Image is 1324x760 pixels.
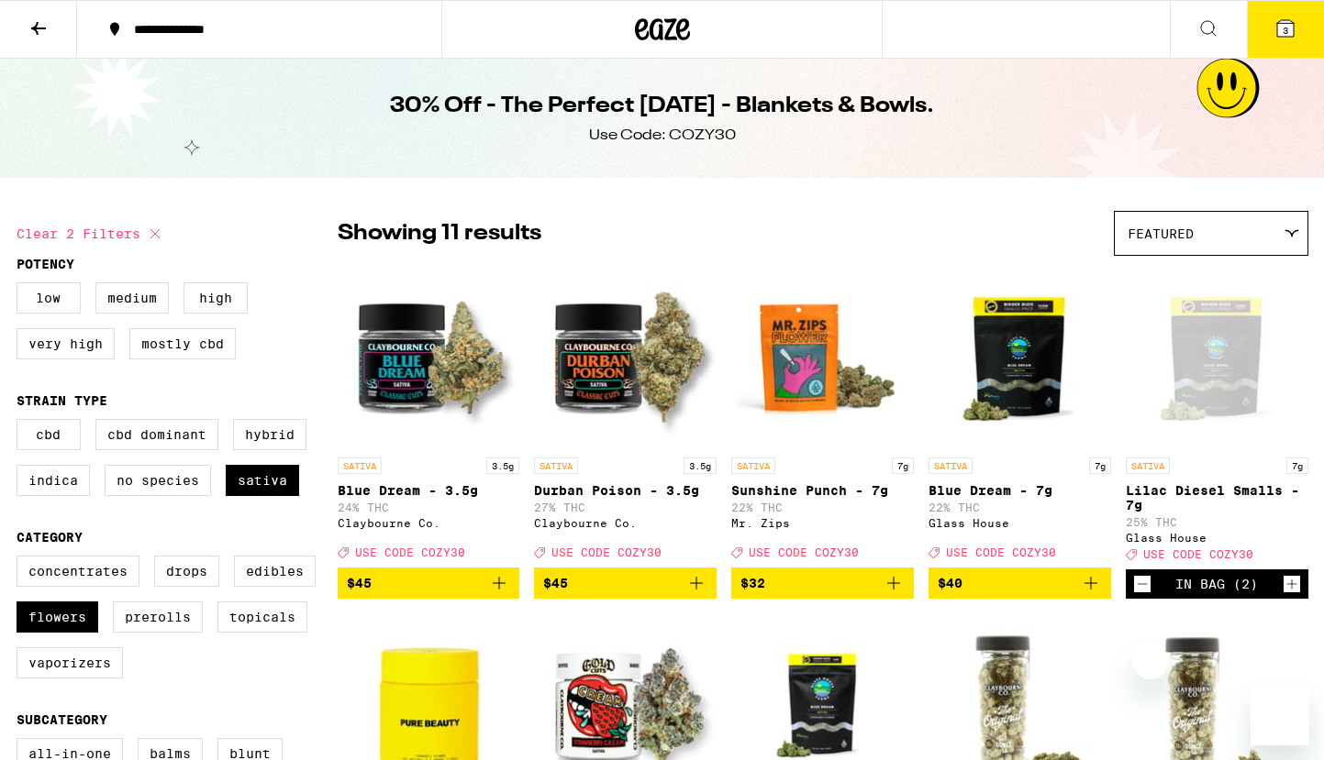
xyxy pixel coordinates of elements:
p: 22% THC [731,501,914,513]
label: Edibles [234,556,316,587]
p: SATIVA [731,457,775,474]
p: Blue Dream - 7g [929,483,1111,498]
span: USE CODE COZY30 [355,546,465,558]
label: CBD Dominant [95,419,218,450]
p: 27% THC [534,501,717,513]
a: Open page for Sunshine Punch - 7g from Mr. Zips [731,265,914,567]
label: Topicals [217,601,307,633]
h1: 30% Off - The Perfect [DATE] - Blankets & Bowls. [390,91,934,122]
label: Sativa [226,465,299,496]
p: Showing 11 results [338,218,541,249]
span: USE CODE COZY30 [946,546,1056,558]
button: Add to bag [929,567,1111,599]
label: Medium [95,282,169,314]
p: SATIVA [1126,457,1170,474]
div: Claybourne Co. [338,517,520,529]
img: Claybourne Co. - Blue Dream - 3.5g [338,265,520,448]
label: Concentrates [17,556,139,587]
img: Glass House - Blue Dream - 7g [929,265,1111,448]
label: Low [17,282,81,314]
p: Blue Dream - 3.5g [338,483,520,498]
button: Decrement [1133,575,1152,593]
a: Open page for Blue Dream - 7g from Glass House [929,265,1111,567]
p: 22% THC [929,501,1111,513]
iframe: Button to launch messaging window [1251,687,1309,745]
div: Glass House [1126,532,1308,544]
label: Flowers [17,601,98,633]
label: Mostly CBD [129,328,236,359]
button: Add to bag [534,567,717,599]
p: 7g [1089,457,1111,474]
label: Indica [17,465,90,496]
div: Use Code: COZY30 [589,126,736,146]
span: 3 [1283,25,1288,36]
button: Add to bag [338,567,520,599]
p: 7g [892,457,914,474]
p: SATIVA [929,457,973,474]
span: $45 [347,576,372,590]
p: 7g [1286,457,1308,474]
p: Lilac Diesel Smalls - 7g [1126,483,1308,512]
label: Vaporizers [17,647,123,678]
div: Claybourne Co. [534,517,717,529]
p: SATIVA [534,457,578,474]
span: $45 [543,576,568,590]
div: In Bag (2) [1175,577,1258,591]
button: Increment [1283,575,1301,593]
p: 24% THC [338,501,520,513]
label: High [184,282,248,314]
span: USE CODE COZY30 [551,546,662,558]
p: SATIVA [338,457,382,474]
img: Claybourne Co. - Durban Poison - 3.5g [534,265,717,448]
button: 3 [1247,1,1324,58]
p: 3.5g [684,457,717,474]
label: Hybrid [233,419,306,450]
a: Open page for Blue Dream - 3.5g from Claybourne Co. [338,265,520,567]
div: Mr. Zips [731,517,914,529]
span: USE CODE COZY30 [749,546,859,558]
span: $32 [740,576,765,590]
legend: Category [17,530,83,545]
label: Drops [154,556,219,587]
div: Glass House [929,517,1111,529]
label: No Species [105,465,211,496]
span: $40 [938,576,962,590]
span: USE CODE COZY30 [1143,548,1253,560]
p: Sunshine Punch - 7g [731,483,914,498]
a: Open page for Durban Poison - 3.5g from Claybourne Co. [534,265,717,567]
img: Mr. Zips - Sunshine Punch - 7g [731,265,914,448]
label: Very High [17,328,115,359]
label: Prerolls [113,601,203,633]
p: 3.5g [486,457,519,474]
iframe: Close message [1132,643,1169,679]
button: Add to bag [731,567,914,599]
legend: Strain Type [17,393,107,408]
legend: Potency [17,257,74,271]
legend: Subcategory [17,712,107,727]
p: 25% THC [1126,516,1308,528]
label: CBD [17,419,81,450]
button: Clear 2 filters [17,211,166,257]
a: Open page for Lilac Diesel Smalls - 7g from Glass House [1126,265,1308,569]
span: Featured [1128,226,1194,241]
p: Durban Poison - 3.5g [534,483,717,498]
